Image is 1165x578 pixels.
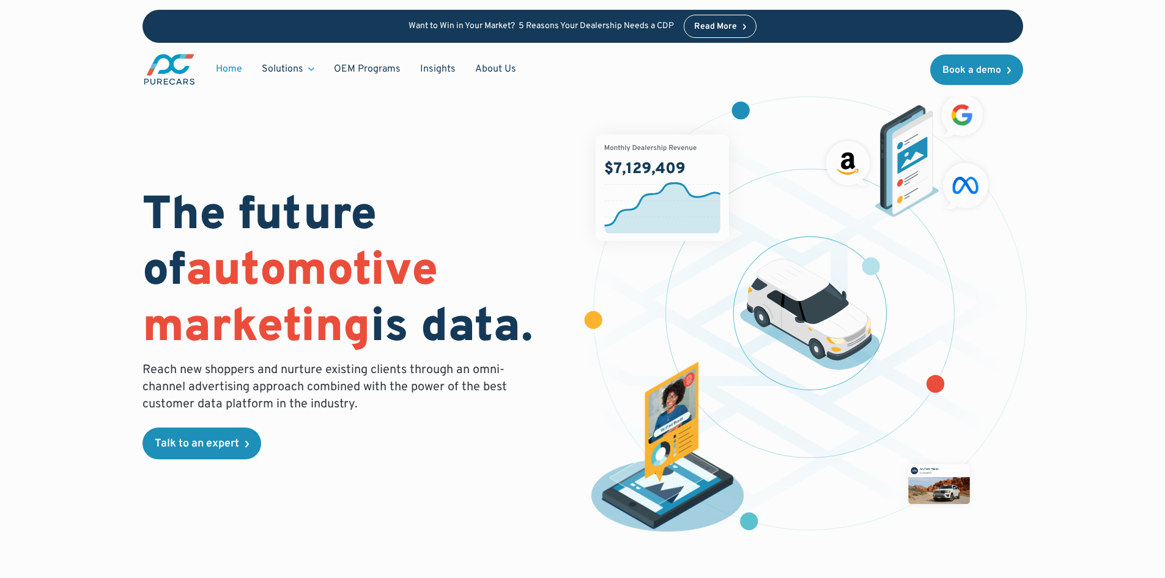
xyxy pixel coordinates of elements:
div: Read More [694,23,737,31]
h1: The future of is data. [142,189,568,357]
a: Read More [684,15,757,38]
div: Book a demo [942,65,1001,75]
img: chart showing monthly dealership revenue of $7m [596,135,729,241]
a: Insights [410,57,465,81]
a: Talk to an expert [142,428,261,459]
a: Book a demo [930,54,1023,85]
a: About Us [465,57,526,81]
img: ads on social media and advertising partners [820,88,995,217]
img: mockup of facebook post [900,455,978,512]
div: Solutions [252,57,324,81]
div: Solutions [262,62,303,76]
p: Reach new shoppers and nurture existing clients through an omni-channel advertising approach comb... [142,361,514,413]
span: automotive marketing [142,243,438,357]
a: OEM Programs [324,57,410,81]
img: purecars logo [142,53,196,86]
p: Want to Win in Your Market? 5 Reasons Your Dealership Needs a CDP [409,21,674,32]
a: main [142,53,196,86]
div: Talk to an expert [155,439,239,450]
img: illustration of a vehicle [740,259,881,370]
img: persona of a buyer [580,361,755,537]
a: Home [206,57,252,81]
